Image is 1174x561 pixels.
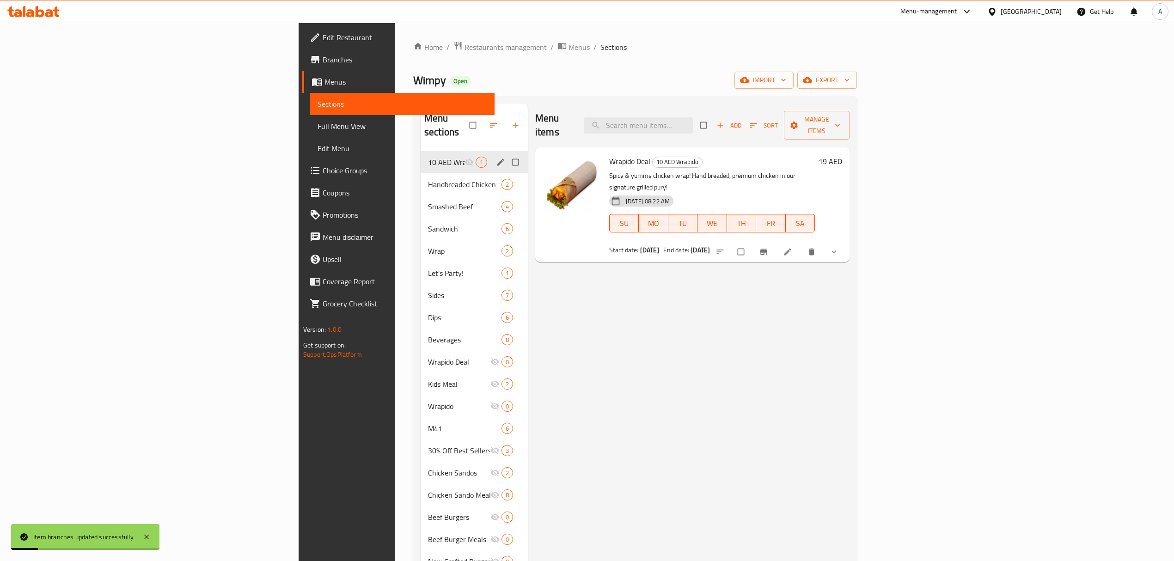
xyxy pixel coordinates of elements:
div: Chicken Sando Meals [428,489,490,500]
div: items [501,312,513,323]
span: Coupons [323,187,487,198]
span: export [805,74,850,86]
div: Beverages8 [421,329,528,351]
button: FR [756,214,785,232]
a: Full Menu View [310,115,495,137]
svg: Inactive section [490,490,500,500]
div: Kids Meal2 [421,373,528,395]
button: show more [824,242,846,262]
a: Choice Groups [302,159,495,182]
li: / [550,42,554,53]
div: items [501,378,513,390]
div: 10 AED Wrapido1edit [421,151,528,173]
svg: Inactive section [490,379,500,389]
span: 6 [502,225,513,233]
a: Promotions [302,204,495,226]
span: 1 [476,158,487,167]
div: items [501,534,513,545]
span: Sections [600,42,627,53]
h6: 19 AED [819,155,842,168]
span: 2 [502,180,513,189]
span: 0 [502,513,513,522]
div: items [501,423,513,434]
button: Sort [747,118,780,133]
span: 6 [502,424,513,433]
a: Upsell [302,248,495,270]
span: Grocery Checklist [323,298,487,309]
nav: breadcrumb [413,41,857,53]
span: Menu disclaimer [323,232,487,243]
span: Handbreaded Chicken [428,179,501,190]
span: Get support on: [303,339,346,351]
b: [DATE] [691,244,710,256]
span: 2 [502,247,513,256]
span: Version: [303,323,326,335]
svg: Inactive section [490,357,500,366]
div: Chicken Sandos2 [421,462,528,484]
span: Sort sections [483,115,506,135]
span: SA [789,217,811,230]
span: Full Menu View [318,121,487,132]
div: Beef Burgers [428,512,490,523]
span: Menus [324,76,487,87]
span: 8 [502,491,513,500]
div: Dips6 [421,306,528,329]
div: 30% Off Best Sellers3 [421,439,528,462]
a: Edit Menu [310,137,495,159]
div: items [476,157,487,168]
span: Sort items [744,118,784,133]
button: Branch-specific-item [753,242,776,262]
span: Upsell [323,254,487,265]
a: Menus [302,71,495,93]
h2: Menu items [535,111,573,139]
span: Start date: [609,244,639,256]
div: [GEOGRAPHIC_DATA] [1001,6,1062,17]
span: TH [731,217,752,230]
div: items [501,334,513,345]
span: Sides [428,290,501,301]
div: Chicken Sandos [428,467,490,478]
div: Beverages [428,334,501,345]
span: A [1158,6,1162,17]
a: Edit Restaurant [302,26,495,49]
div: Menu-management [900,6,957,17]
button: Add section [506,115,528,135]
button: SU [609,214,639,232]
span: FR [760,217,782,230]
div: items [501,223,513,234]
svg: Inactive section [490,512,500,522]
a: Restaurants management [453,41,547,53]
span: 10 AED Wrapido [653,157,702,167]
span: SU [613,217,635,230]
a: Sections [310,93,495,115]
span: Wrapido Deal [609,154,650,168]
div: Wrap2 [421,240,528,262]
button: edit [495,156,508,168]
span: Smashed Beef [428,201,501,212]
div: Let's Party!1 [421,262,528,284]
span: Manage items [791,114,842,137]
img: Wrapido Deal [543,155,602,214]
span: 30% Off Best Sellers [428,445,490,456]
span: Add [716,120,741,131]
span: M41 [428,423,501,434]
span: 2 [502,469,513,477]
span: Coverage Report [323,276,487,287]
div: Sides7 [421,284,528,306]
span: End date: [663,244,689,256]
span: 6 [502,313,513,322]
div: Wrapido [428,401,490,412]
span: Restaurants management [465,42,547,53]
div: items [501,290,513,301]
span: Select all sections [464,116,483,134]
span: 1.0.0 [327,323,342,335]
span: Beef Burger Meals [428,534,490,545]
span: Add item [714,118,744,133]
div: Wrapido Deal0 [421,351,528,373]
span: Edit Menu [318,143,487,154]
span: 0 [502,402,513,411]
span: 0 [502,535,513,544]
div: Beef Burger Meals0 [421,528,528,550]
